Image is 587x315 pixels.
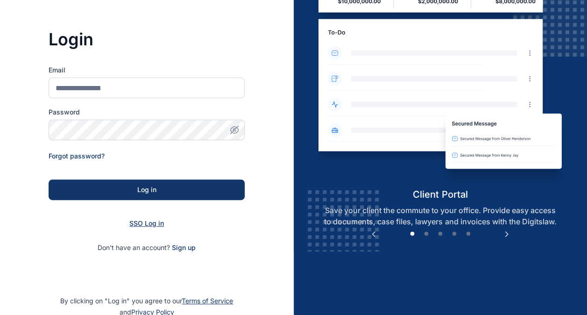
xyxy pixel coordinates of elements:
[408,229,417,239] button: 1
[182,297,233,305] a: Terms of Service
[129,219,164,227] a: SSO Log in
[49,107,245,117] label: Password
[172,243,196,251] a: Sign up
[436,229,445,239] button: 3
[311,188,570,201] h5: client portal
[49,152,105,160] a: Forgot password?
[311,205,570,227] p: Save your client the commute to your office. Provide easy access to documents, case files, lawyer...
[464,229,473,239] button: 5
[49,30,245,49] h3: Login
[49,243,245,252] p: Don't have an account?
[64,185,230,194] div: Log in
[502,229,511,239] button: Next
[369,229,378,239] button: Previous
[422,229,431,239] button: 2
[49,179,245,200] button: Log in
[172,243,196,252] span: Sign up
[49,65,245,75] label: Email
[450,229,459,239] button: 4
